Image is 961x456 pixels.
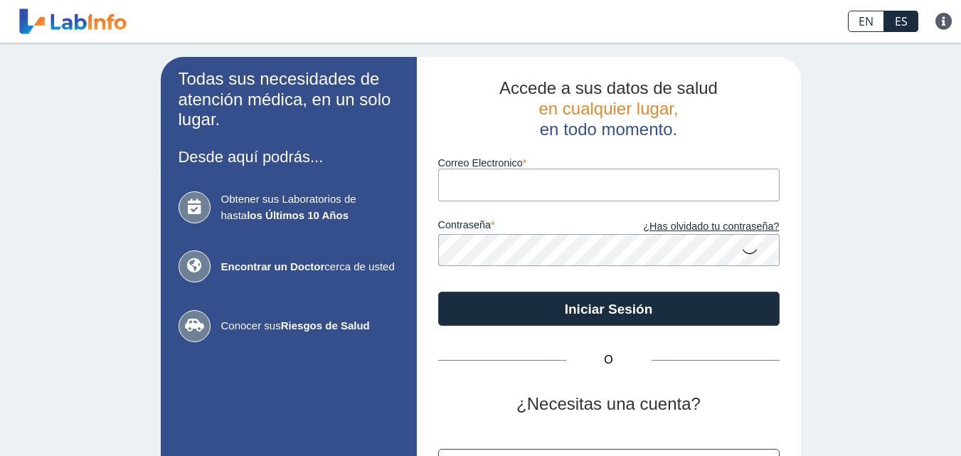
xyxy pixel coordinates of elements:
a: ¿Has olvidado tu contraseña? [609,219,780,235]
span: O [566,351,652,368]
span: Accede a sus datos de salud [499,78,718,97]
b: Encontrar un Doctor [221,260,325,272]
span: en cualquier lugar, [538,99,678,118]
a: EN [848,11,884,32]
a: ES [884,11,918,32]
button: Iniciar Sesión [438,292,780,326]
span: cerca de usted [221,259,399,275]
b: los Últimos 10 Años [247,209,349,221]
span: Conocer sus [221,318,399,334]
b: Riesgos de Salud [281,319,370,332]
label: contraseña [438,219,609,235]
span: Obtener sus Laboratorios de hasta [221,191,399,223]
span: en todo momento. [540,120,677,139]
label: Correo Electronico [438,157,780,169]
h2: Todas sus necesidades de atención médica, en un solo lugar. [179,69,399,130]
h2: ¿Necesitas una cuenta? [438,394,780,415]
h3: Desde aquí podrás... [179,148,399,166]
